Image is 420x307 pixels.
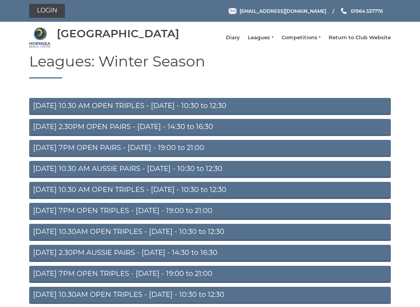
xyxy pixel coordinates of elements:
a: Diary [226,34,240,41]
img: Hornsea Bowls Centre [29,27,51,48]
a: Leagues [248,34,273,41]
a: Return to Club Website [329,34,391,41]
img: Email [229,8,236,14]
a: [DATE] 10.30AM OPEN TRIPLES - [DATE] - 10:30 to 12:30 [29,287,391,304]
a: [DATE] 10.30AM OPEN TRIPLES - [DATE] - 10:30 to 12:30 [29,224,391,241]
h1: Leagues: Winter Season [29,53,391,78]
a: [DATE] 10.30 AM OPEN TRIPLES - [DATE] - 10:30 to 12:30 [29,98,391,115]
span: [EMAIL_ADDRESS][DOMAIN_NAME] [240,8,326,14]
a: [DATE] 2.30PM OPEN PAIRS - [DATE] - 14:30 to 16:30 [29,119,391,136]
a: [DATE] 10.30 AM OPEN TRIPLES - [DATE] - 10:30 to 12:30 [29,182,391,199]
span: 01964 537776 [351,8,383,14]
a: Login [29,4,65,18]
a: [DATE] 7PM OPEN PAIRS - [DATE] - 19:00 to 21:00 [29,140,391,157]
a: Email [EMAIL_ADDRESS][DOMAIN_NAME] [229,7,326,15]
div: [GEOGRAPHIC_DATA] [57,28,179,40]
a: [DATE] 7PM OPEN TRIPLES - [DATE] - 19:00 to 21:00 [29,266,391,283]
a: Phone us 01964 537776 [340,7,383,15]
a: Competitions [282,34,321,41]
a: [DATE] 10.30 AM AUSSIE PAIRS - [DATE] - 10:30 to 12:30 [29,161,391,178]
a: [DATE] 7PM OPEN TRIPLES - [DATE] - 19:00 to 21:00 [29,203,391,220]
a: [DATE] 2.30PM AUSSIE PAIRS - [DATE] - 14:30 to 16:30 [29,245,391,262]
img: Phone us [341,8,346,14]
